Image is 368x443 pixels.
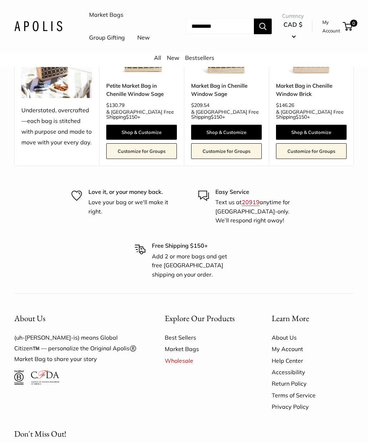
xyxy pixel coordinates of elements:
[191,143,262,159] a: Customize for Groups
[88,187,170,197] p: Love it, or your money back.
[14,370,24,385] img: Certified B Corporation
[272,332,354,343] a: About Us
[272,401,354,412] a: Privacy Policy
[152,252,233,279] p: Add 2 or more bags and get free [GEOGRAPHIC_DATA] shipping on your order.
[165,332,247,343] a: Best Sellers
[276,109,347,119] span: & [GEOGRAPHIC_DATA] Free Shipping +
[272,390,354,401] a: Terms of Service
[89,10,123,20] a: Market Bags
[215,187,297,197] p: Easy Service
[283,21,302,28] span: CAD $
[272,311,354,325] button: Learn More
[242,199,260,206] a: 20919
[282,19,304,42] button: CAD $
[215,198,297,225] p: Text us at anytime for [GEOGRAPHIC_DATA]-only. We’ll respond right away!
[167,54,179,61] a: New
[137,32,150,43] a: New
[272,355,354,366] a: Help Center
[186,19,254,34] input: Search...
[272,366,354,378] a: Accessibility
[165,343,247,355] a: Market Bags
[88,198,170,216] p: Love your bag or we'll make it right.
[191,125,262,140] a: Shop & Customize
[6,416,76,437] iframe: Sign Up via Text for Offers
[89,32,125,43] a: Group Gifting
[254,19,272,34] button: Search
[14,311,140,325] button: About Us
[272,313,309,324] span: Learn More
[106,109,177,119] span: & [GEOGRAPHIC_DATA] Free Shipping +
[272,378,354,389] a: Return Policy
[165,313,235,324] span: Explore Our Products
[191,109,262,119] span: & [GEOGRAPHIC_DATA] Free Shipping +
[14,313,45,324] span: About Us
[21,105,92,148] div: Understated, overcrafted—each bag is stitched with purpose and made to move with your every day.
[276,143,347,159] a: Customize for Groups
[31,370,59,385] img: Council of Fashion Designers of America Member
[276,125,347,140] a: Shop & Customize
[126,114,137,120] span: $150
[296,114,307,120] span: $150
[106,125,177,140] a: Shop & Customize
[14,21,62,31] img: Apolis
[106,143,177,159] a: Customize for Groups
[185,54,214,61] a: Bestsellers
[14,333,140,365] p: (uh-[PERSON_NAME]-is) means Global Citizen™️ — personalize the Original Apolis®️ Market Bag to sh...
[343,22,352,31] a: 0
[191,103,209,108] span: $209.54
[276,82,347,98] a: Market Bag in Chenille Window Brick
[282,11,304,21] span: Currency
[165,311,247,325] button: Explore Our Products
[154,54,161,61] a: All
[322,18,340,35] a: My Account
[106,82,177,98] a: Petite Market Bag in Chenille Window Sage
[350,20,357,27] span: 0
[165,355,247,366] a: Wholesale
[152,241,233,251] p: Free Shipping $150+
[211,114,222,120] span: $150
[276,103,294,108] span: $146.26
[106,103,124,108] span: $130.79
[191,82,262,98] a: Market Bag in Chenille Window Sage
[272,343,354,355] a: My Account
